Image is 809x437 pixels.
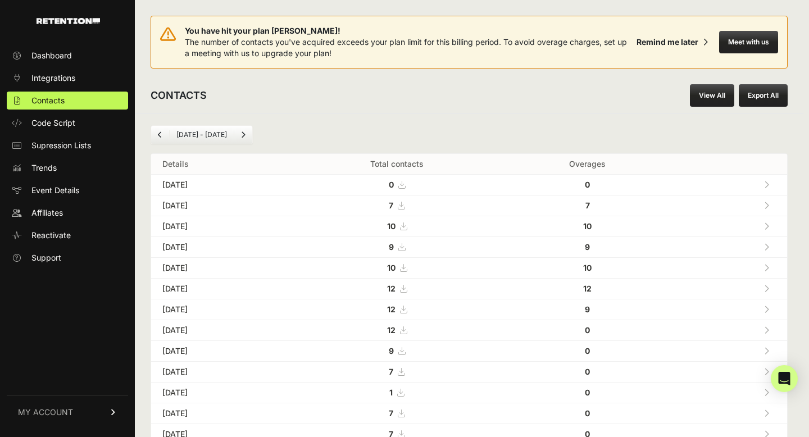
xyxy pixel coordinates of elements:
[585,346,590,356] strong: 0
[151,154,289,175] th: Details
[389,408,404,418] a: 7
[151,88,207,103] h2: CONTACTS
[585,367,590,376] strong: 0
[739,84,788,107] button: Export All
[151,279,289,299] td: [DATE]
[389,180,394,189] strong: 0
[387,304,396,314] strong: 12
[31,140,91,151] span: Supression Lists
[185,25,632,37] span: You have hit your plan [PERSON_NAME]!
[7,249,128,267] a: Support
[585,180,590,189] strong: 0
[387,284,396,293] strong: 12
[7,181,128,199] a: Event Details
[387,263,396,272] strong: 10
[151,126,169,144] a: Previous
[151,237,289,258] td: [DATE]
[585,325,590,335] strong: 0
[585,242,590,252] strong: 9
[31,252,61,263] span: Support
[151,383,289,403] td: [DATE]
[185,37,627,58] span: The number of contacts you've acquired exceeds your plan limit for this billing period. To avoid ...
[389,408,393,418] strong: 7
[7,92,128,110] a: Contacts
[31,117,75,129] span: Code Script
[583,221,592,231] strong: 10
[389,367,393,376] strong: 7
[504,154,671,175] th: Overages
[31,162,57,174] span: Trends
[289,154,504,175] th: Total contacts
[387,284,407,293] a: 12
[389,367,404,376] a: 7
[585,304,590,314] strong: 9
[7,47,128,65] a: Dashboard
[771,365,798,392] div: Open Intercom Messenger
[389,388,393,397] strong: 1
[151,195,289,216] td: [DATE]
[234,126,252,144] a: Next
[389,201,404,210] a: 7
[389,346,394,356] strong: 9
[585,408,590,418] strong: 0
[31,72,75,84] span: Integrations
[151,175,289,195] td: [DATE]
[31,230,71,241] span: Reactivate
[387,221,407,231] a: 10
[31,207,63,219] span: Affiliates
[387,263,407,272] a: 10
[31,50,72,61] span: Dashboard
[389,242,394,252] strong: 9
[7,159,128,177] a: Trends
[389,242,405,252] a: 9
[151,216,289,237] td: [DATE]
[7,204,128,222] a: Affiliates
[31,95,65,106] span: Contacts
[151,362,289,383] td: [DATE]
[583,284,592,293] strong: 12
[151,403,289,424] td: [DATE]
[151,320,289,341] td: [DATE]
[387,221,396,231] strong: 10
[389,201,393,210] strong: 7
[151,341,289,362] td: [DATE]
[585,388,590,397] strong: 0
[632,32,712,52] button: Remind me later
[387,325,407,335] a: 12
[7,226,128,244] a: Reactivate
[7,69,128,87] a: Integrations
[7,114,128,132] a: Code Script
[389,388,404,397] a: 1
[7,395,128,429] a: MY ACCOUNT
[583,263,592,272] strong: 10
[18,407,73,418] span: MY ACCOUNT
[151,299,289,320] td: [DATE]
[151,258,289,279] td: [DATE]
[387,304,407,314] a: 12
[31,185,79,196] span: Event Details
[37,18,100,24] img: Retention.com
[719,31,778,53] button: Meet with us
[585,201,590,210] strong: 7
[389,346,405,356] a: 9
[637,37,698,48] div: Remind me later
[387,325,396,335] strong: 12
[169,130,234,139] li: [DATE] - [DATE]
[7,136,128,154] a: Supression Lists
[690,84,734,107] a: View All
